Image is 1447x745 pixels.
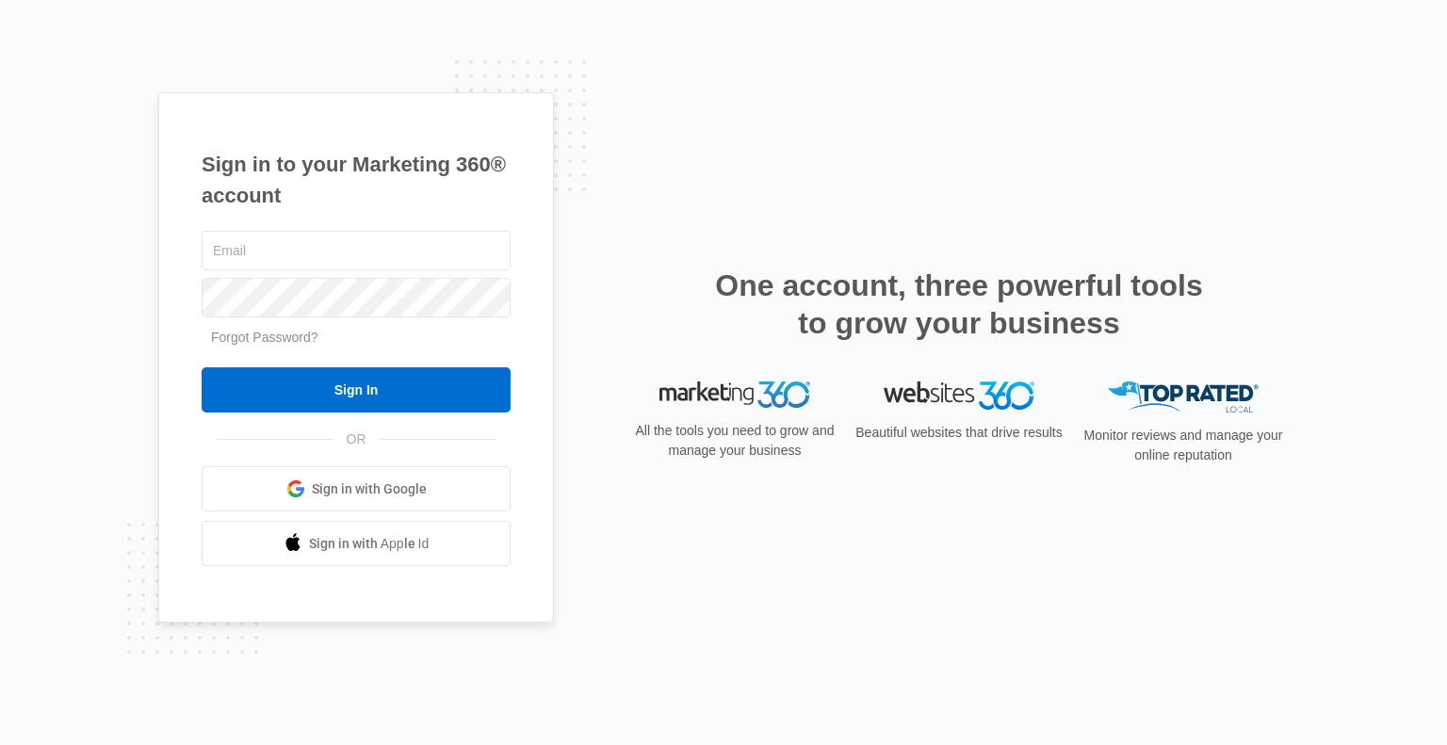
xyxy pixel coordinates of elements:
[309,534,430,554] span: Sign in with Apple Id
[312,479,427,499] span: Sign in with Google
[202,367,511,413] input: Sign In
[202,149,511,211] h1: Sign in to your Marketing 360® account
[202,521,511,566] a: Sign in with Apple Id
[1078,426,1289,465] p: Monitor reviews and manage your online reputation
[333,429,380,449] span: OR
[202,466,511,511] a: Sign in with Google
[629,421,840,461] p: All the tools you need to grow and manage your business
[211,330,318,345] a: Forgot Password?
[659,381,810,408] img: Marketing 360
[709,267,1209,342] h2: One account, three powerful tools to grow your business
[854,423,1065,443] p: Beautiful websites that drive results
[202,231,511,270] input: Email
[884,381,1034,409] img: Websites 360
[1108,381,1259,413] img: Top Rated Local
